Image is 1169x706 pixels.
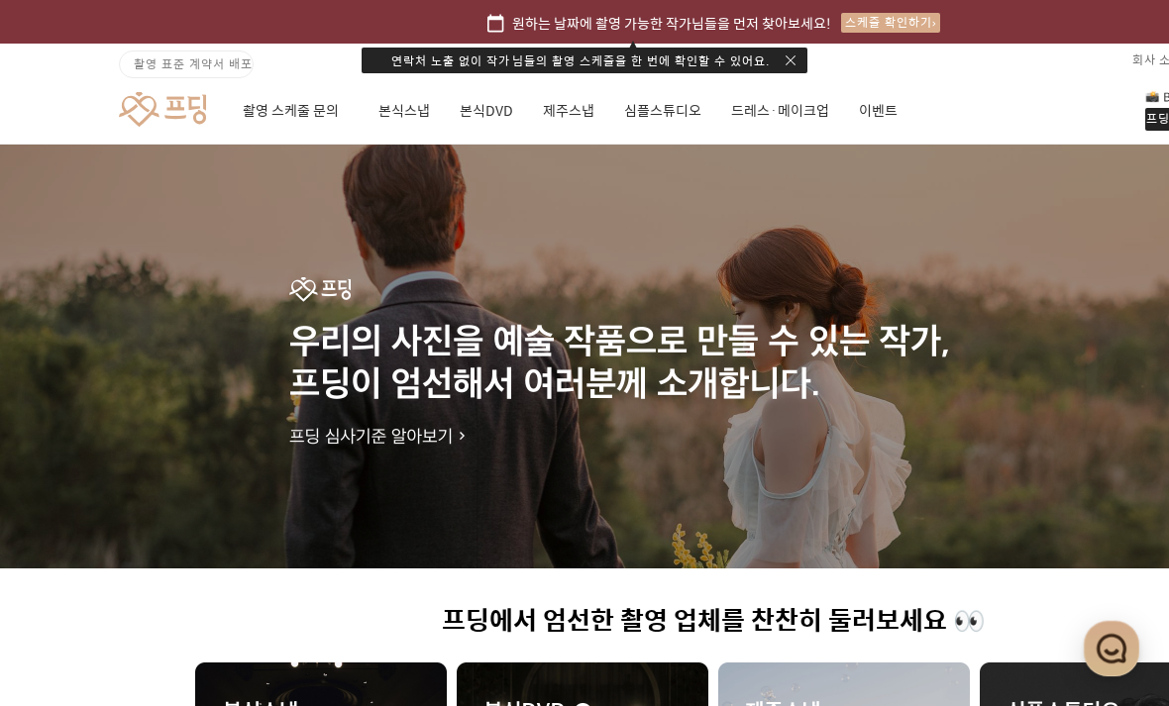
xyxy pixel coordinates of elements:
[624,77,701,145] a: 심플스튜디오
[243,77,349,145] a: 촬영 스케줄 문의
[859,77,898,145] a: 이벤트
[512,12,831,34] span: 원하는 날짜에 촬영 가능한 작가님들을 먼저 찾아보세요!
[543,77,594,145] a: 제주스냅
[134,54,253,72] span: 촬영 표준 계약서 배포
[460,77,513,145] a: 본식DVD
[362,48,807,73] div: 연락처 노출 없이 작가님들의 촬영 스케줄을 한 번에 확인할 수 있어요.
[841,13,940,33] div: 스케줄 확인하기
[378,77,430,145] a: 본식스냅
[731,77,829,145] a: 드레스·메이크업
[119,50,254,78] a: 촬영 표준 계약서 배포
